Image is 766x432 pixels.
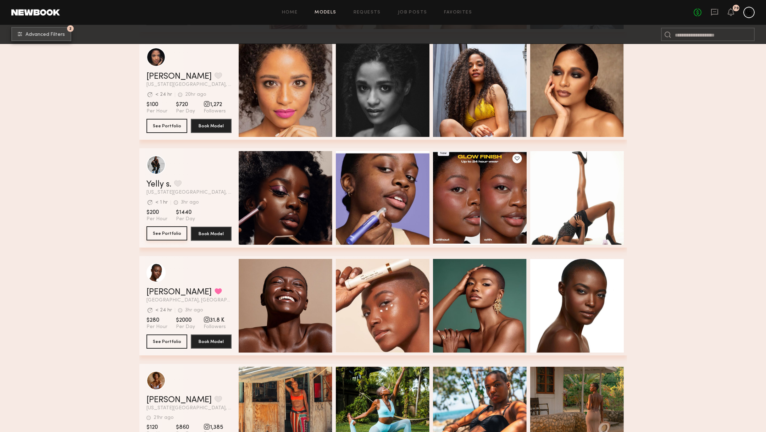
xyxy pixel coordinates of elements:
span: $280 [146,317,167,324]
button: Book Model [191,119,232,133]
a: [PERSON_NAME] [146,72,212,81]
a: Favorites [444,10,472,15]
a: Yelly s. [146,180,171,189]
span: [US_STATE][GEOGRAPHIC_DATA], [GEOGRAPHIC_DATA] [146,82,232,87]
a: See Portfolio [146,227,187,241]
span: Per Day [176,324,195,330]
button: 2Advanced Filters [11,27,71,41]
span: [GEOGRAPHIC_DATA], [GEOGRAPHIC_DATA] [146,298,232,303]
div: 3hr ago [181,200,199,205]
span: Per Day [176,216,195,222]
span: [US_STATE][GEOGRAPHIC_DATA], [GEOGRAPHIC_DATA] [146,406,232,411]
a: Job Posts [398,10,427,15]
span: 1,385 [204,424,226,431]
a: Requests [354,10,381,15]
button: See Portfolio [146,334,187,349]
span: [US_STATE][GEOGRAPHIC_DATA], [GEOGRAPHIC_DATA] [146,190,232,195]
button: See Portfolio [146,119,187,133]
span: Followers [204,324,226,330]
span: 31.8 K [204,317,226,324]
span: $1440 [176,209,195,216]
div: < 24 hr [155,92,172,97]
span: Per Day [176,108,195,115]
span: Per Hour [146,216,167,222]
span: $120 [146,424,167,431]
a: [PERSON_NAME] [146,288,212,297]
span: $860 [176,424,195,431]
span: $200 [146,209,167,216]
span: $720 [176,101,195,108]
div: 3hr ago [185,308,203,313]
div: 21hr ago [154,415,174,420]
a: Models [315,10,336,15]
a: [PERSON_NAME] [146,396,212,404]
span: Advanced Filters [26,32,65,37]
span: $2000 [176,317,195,324]
span: 1,272 [204,101,226,108]
button: See Portfolio [146,226,187,240]
div: 79 [734,6,739,10]
div: < 1 hr [155,200,168,205]
span: Per Hour [146,108,167,115]
a: Home [282,10,298,15]
span: $100 [146,101,167,108]
div: < 24 hr [155,308,172,313]
span: 2 [69,27,72,30]
button: Book Model [191,334,232,349]
span: Followers [204,108,226,115]
button: Book Model [191,227,232,241]
span: Per Hour [146,324,167,330]
div: 20hr ago [185,92,206,97]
